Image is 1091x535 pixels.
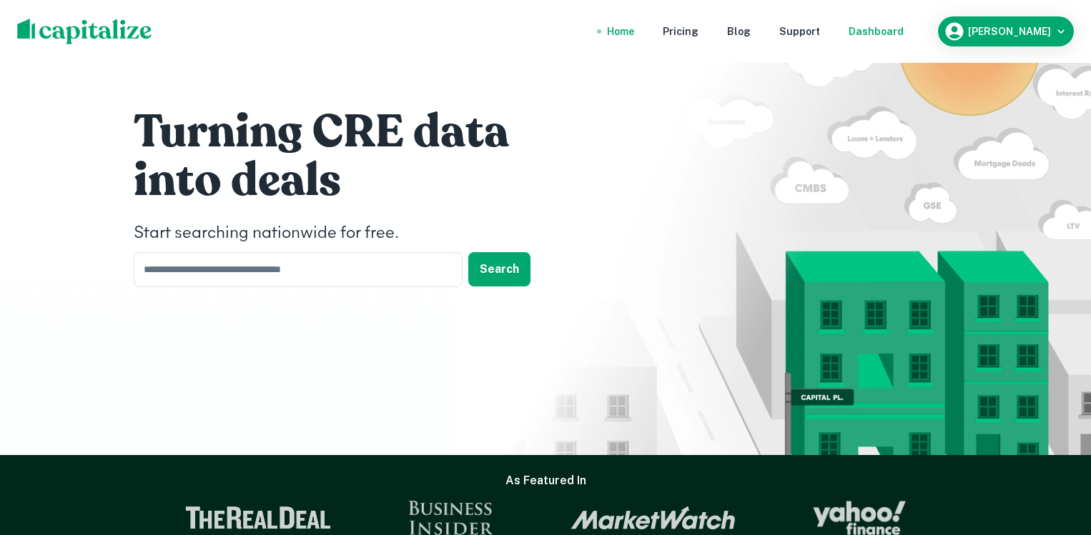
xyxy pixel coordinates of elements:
h6: [PERSON_NAME] [968,26,1051,36]
img: Business Insider [408,501,494,535]
button: [PERSON_NAME] [938,16,1074,46]
img: Market Watch [571,506,736,530]
a: Pricing [663,24,698,39]
img: capitalize-logo.png [17,19,152,44]
h6: As Featured In [505,472,586,489]
img: Yahoo Finance [813,501,906,535]
iframe: Chat Widget [1020,375,1091,444]
img: The Real Deal [185,506,331,529]
a: Support [779,24,820,39]
h1: Turning CRE data [134,104,563,161]
h4: Start searching nationwide for free. [134,221,563,246]
h1: into deals [134,152,563,209]
a: Dashboard [849,24,904,39]
a: Blog [727,24,751,39]
a: Home [607,24,634,39]
button: Search [468,252,530,286]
